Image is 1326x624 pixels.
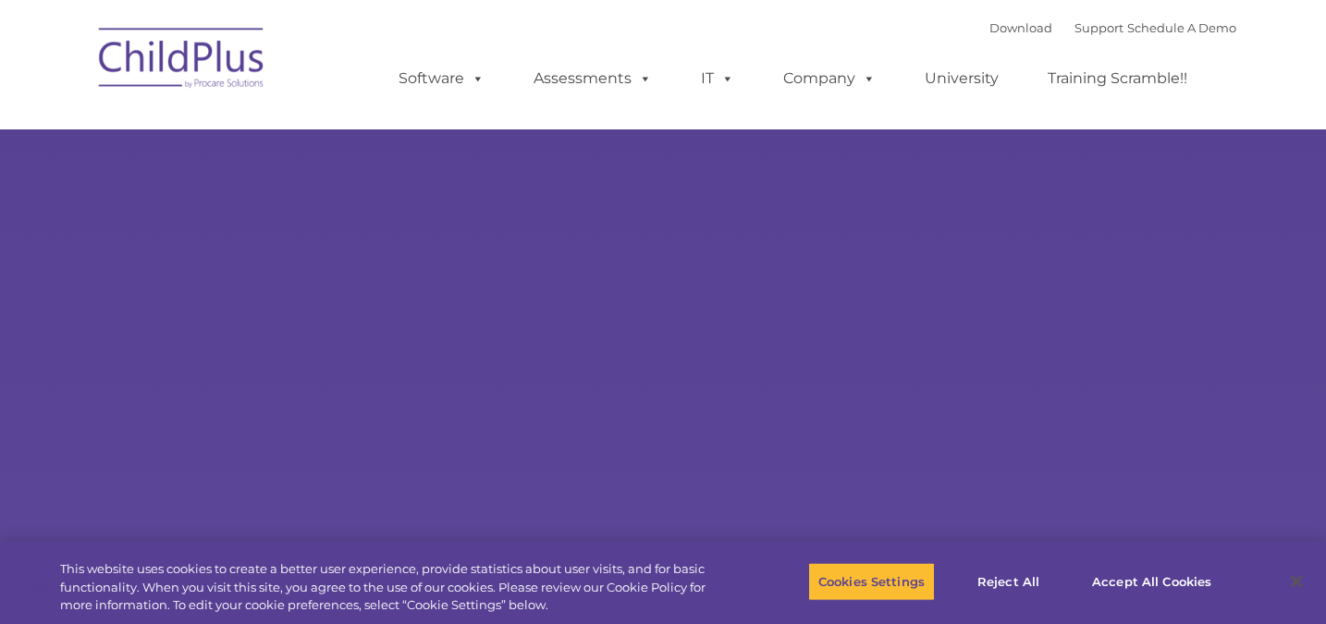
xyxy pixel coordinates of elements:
[808,562,935,601] button: Cookies Settings
[989,20,1052,35] a: Download
[989,20,1236,35] font: |
[90,15,275,107] img: ChildPlus by Procare Solutions
[1276,561,1317,602] button: Close
[765,60,894,97] a: Company
[951,562,1066,601] button: Reject All
[1082,562,1222,601] button: Accept All Cookies
[380,60,503,97] a: Software
[906,60,1017,97] a: University
[1127,20,1236,35] a: Schedule A Demo
[682,60,753,97] a: IT
[515,60,670,97] a: Assessments
[1074,20,1123,35] a: Support
[1029,60,1206,97] a: Training Scramble!!
[60,560,730,615] div: This website uses cookies to create a better user experience, provide statistics about user visit...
